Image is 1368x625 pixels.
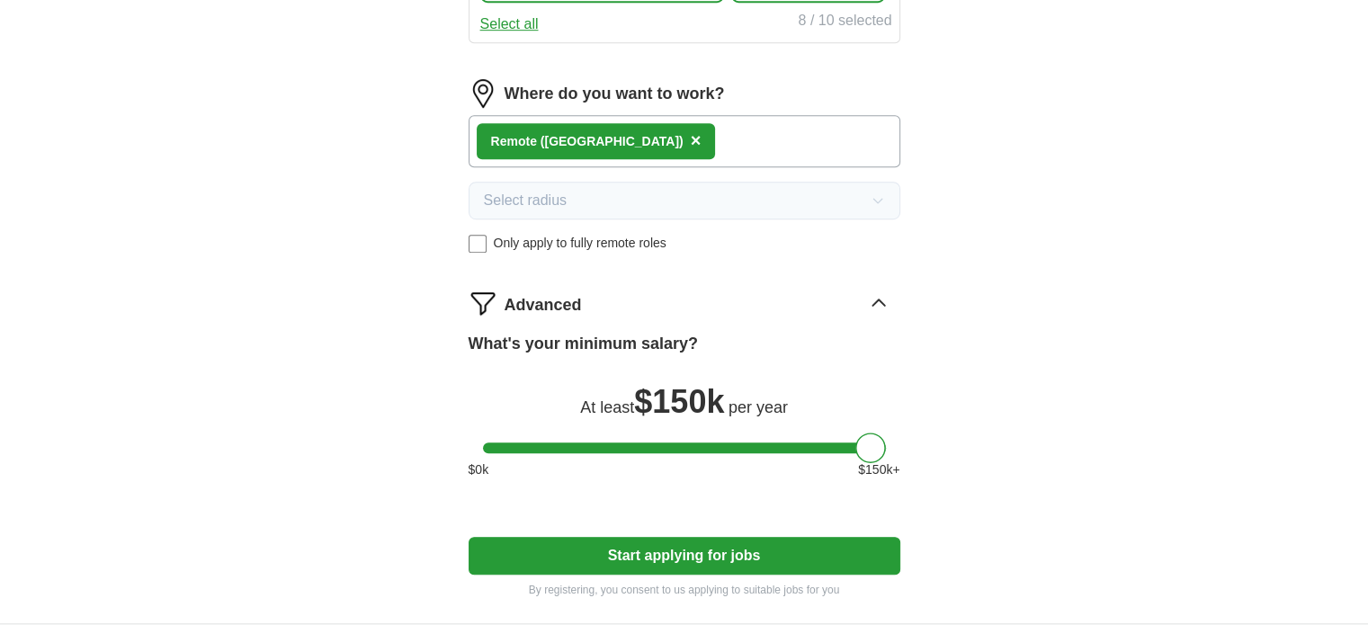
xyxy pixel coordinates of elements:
span: $ 0 k [469,460,489,479]
input: Only apply to fully remote roles [469,235,487,253]
p: By registering, you consent to us applying to suitable jobs for you [469,582,900,598]
img: filter [469,289,497,317]
span: Advanced [505,293,582,317]
div: 8 / 10 selected [798,10,891,35]
button: × [691,128,702,155]
button: Select radius [469,182,900,219]
span: $ 150k [634,383,724,420]
label: Where do you want to work? [505,82,725,106]
img: location.png [469,79,497,108]
span: per year [729,398,788,416]
label: What's your minimum salary? [469,332,698,356]
button: Start applying for jobs [469,537,900,575]
span: $ 150 k+ [858,460,899,479]
span: × [691,130,702,150]
button: Select all [480,13,539,35]
span: At least [580,398,634,416]
div: Remote ([GEOGRAPHIC_DATA]) [491,132,684,151]
span: Select radius [484,190,568,211]
span: Only apply to fully remote roles [494,234,666,253]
